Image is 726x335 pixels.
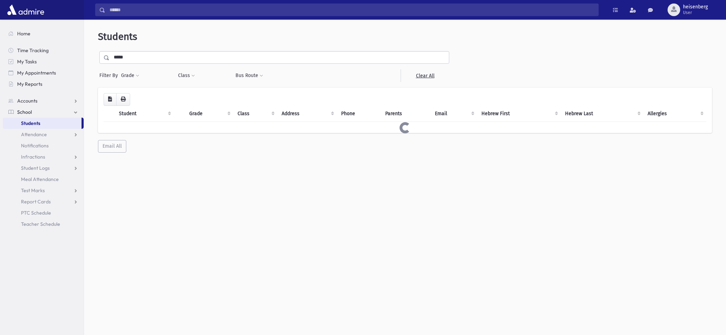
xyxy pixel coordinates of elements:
[21,165,50,171] span: Student Logs
[185,106,234,122] th: Grade
[561,106,644,122] th: Hebrew Last
[21,210,51,216] span: PTC Schedule
[3,95,84,106] a: Accounts
[3,218,84,230] a: Teacher Schedule
[21,221,60,227] span: Teacher Schedule
[21,187,45,194] span: Test Marks
[683,4,708,10] span: heisenberg
[3,45,84,56] a: Time Tracking
[381,106,431,122] th: Parents
[431,106,477,122] th: Email
[17,58,37,65] span: My Tasks
[683,10,708,15] span: User
[105,4,598,16] input: Search
[21,154,45,160] span: Infractions
[277,106,337,122] th: Address
[3,129,84,140] a: Attendance
[3,162,84,174] a: Student Logs
[337,106,381,122] th: Phone
[3,106,84,118] a: School
[21,142,49,149] span: Notifications
[17,47,49,54] span: Time Tracking
[235,69,263,82] button: Bus Route
[21,131,47,138] span: Attendance
[3,56,84,67] a: My Tasks
[3,28,84,39] a: Home
[3,140,84,151] a: Notifications
[3,196,84,207] a: Report Cards
[6,3,46,17] img: AdmirePro
[17,30,30,37] span: Home
[115,106,174,122] th: Student
[98,140,126,153] button: Email All
[401,69,449,82] a: Clear All
[17,98,37,104] span: Accounts
[17,70,56,76] span: My Appointments
[21,120,40,126] span: Students
[99,72,121,79] span: Filter By
[3,67,84,78] a: My Appointments
[3,185,84,196] a: Test Marks
[233,106,277,122] th: Class
[3,207,84,218] a: PTC Schedule
[3,78,84,90] a: My Reports
[178,69,195,82] button: Class
[121,69,140,82] button: Grade
[3,174,84,185] a: Meal Attendance
[116,93,130,106] button: Print
[17,81,42,87] span: My Reports
[21,198,51,205] span: Report Cards
[3,118,82,129] a: Students
[3,151,84,162] a: Infractions
[98,31,137,42] span: Students
[477,106,561,122] th: Hebrew First
[17,109,32,115] span: School
[21,176,59,182] span: Meal Attendance
[104,93,117,106] button: CSV
[643,106,706,122] th: Allergies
